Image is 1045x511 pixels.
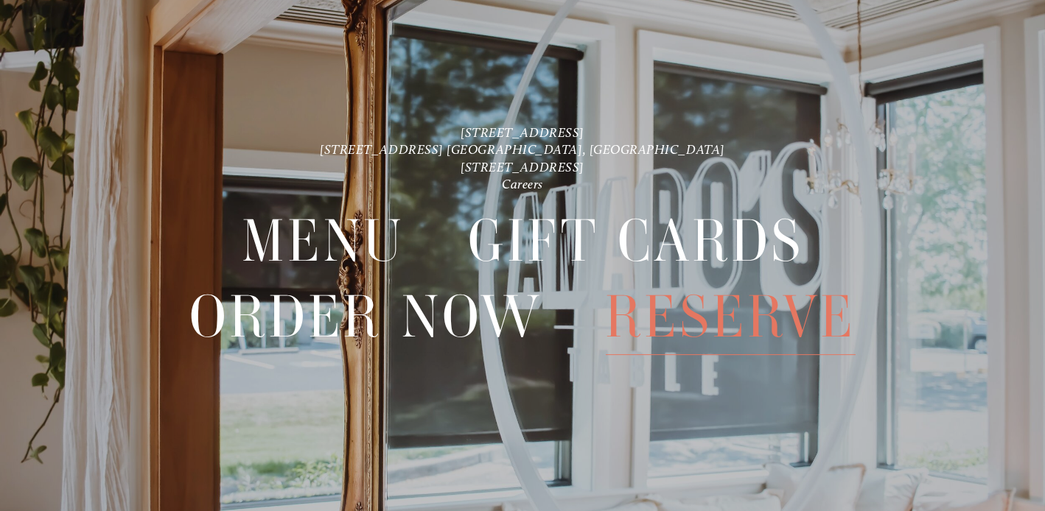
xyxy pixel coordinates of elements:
a: Menu [242,203,405,278]
span: Order Now [189,280,543,356]
a: Reserve [606,280,856,355]
a: Careers [502,176,543,191]
a: Order Now [189,280,543,355]
a: [STREET_ADDRESS] [461,124,584,140]
span: Reserve [606,280,856,356]
a: [STREET_ADDRESS] [GEOGRAPHIC_DATA], [GEOGRAPHIC_DATA] [320,142,725,158]
a: Gift Cards [468,203,804,278]
a: [STREET_ADDRESS] [461,159,584,175]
